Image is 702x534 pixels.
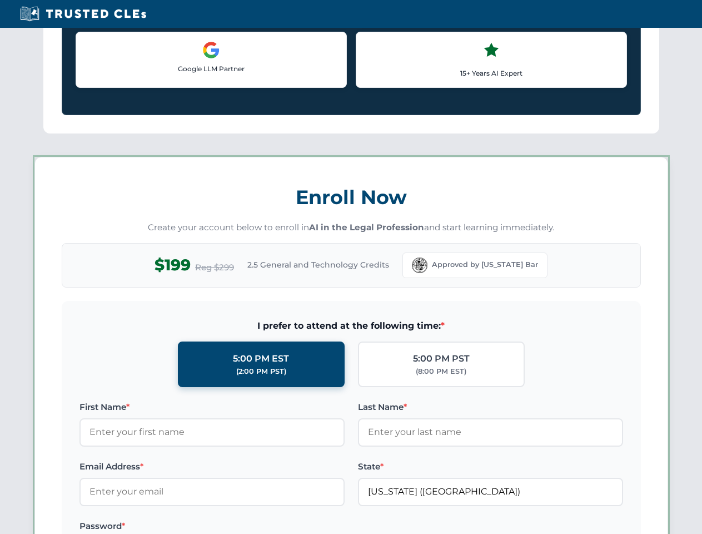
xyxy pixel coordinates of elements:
label: Email Address [79,460,345,473]
span: $199 [155,253,191,278]
span: Reg $299 [195,261,234,274]
p: 15+ Years AI Expert [365,68,618,78]
img: Florida Bar [412,258,427,273]
div: 5:00 PM PST [413,352,470,366]
span: I prefer to attend at the following time: [79,319,623,333]
input: Florida (FL) [358,478,623,506]
input: Enter your last name [358,418,623,446]
h3: Enroll Now [62,180,641,215]
label: Password [79,520,345,533]
input: Enter your first name [79,418,345,446]
label: State [358,460,623,473]
p: Google LLM Partner [85,63,337,74]
label: Last Name [358,400,623,414]
input: Enter your email [79,478,345,506]
div: (2:00 PM PST) [236,366,286,377]
label: First Name [79,400,345,414]
p: Create your account below to enroll in and start learning immediately. [62,221,641,234]
span: Approved by [US_STATE] Bar [432,259,538,270]
img: Trusted CLEs [17,6,150,22]
span: 2.5 General and Technology Credits [247,259,389,271]
img: Google [202,41,220,59]
div: (8:00 PM EST) [416,366,466,377]
div: 5:00 PM EST [233,352,289,366]
strong: AI in the Legal Profession [309,222,424,233]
